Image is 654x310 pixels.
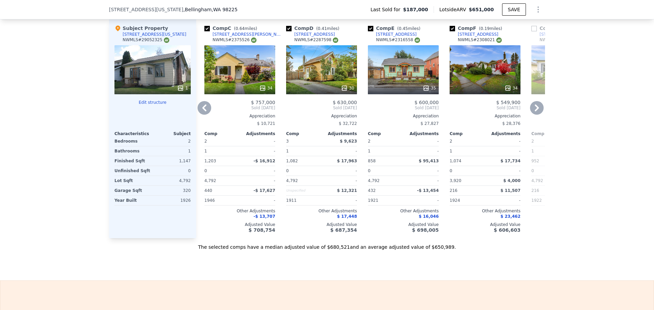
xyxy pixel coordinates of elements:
[503,178,520,183] span: $ 4,000
[286,168,289,173] span: 0
[394,26,423,31] span: ( miles)
[376,37,420,43] div: NWMLS # 2316558
[164,37,169,43] img: NWMLS Logo
[531,178,543,183] span: 4,792
[450,168,452,173] span: 0
[469,7,494,12] span: $651,000
[204,146,238,156] div: 1
[241,146,275,156] div: -
[476,26,505,31] span: ( miles)
[450,196,484,205] div: 1924
[114,131,153,136] div: Characteristics
[450,188,457,193] span: 216
[286,186,320,195] div: Unspecified
[368,25,423,32] div: Comp E
[450,105,520,111] span: Sold [DATE]
[368,196,402,205] div: 1921
[340,139,357,144] span: $ 9,623
[213,32,283,37] div: [STREET_ADDRESS][PERSON_NAME]
[253,188,275,193] span: -$ 17,627
[403,131,439,136] div: Adjustments
[458,32,498,37] div: [STREET_ADDRESS]
[154,176,191,185] div: 4,792
[531,119,602,128] div: -
[531,159,539,163] span: 952
[114,186,151,195] div: Garage Sqft
[204,188,212,193] span: 440
[109,238,545,250] div: The selected comps have a median adjusted value of $680,521 and an average adjusted value of $650...
[486,136,520,146] div: -
[540,37,583,43] div: NWMLS # 2392681
[204,139,207,144] span: 2
[417,188,439,193] span: -$ 13,454
[450,25,505,32] div: Comp F
[294,37,338,43] div: NWMLS # 2287598
[500,188,520,193] span: $ 11,507
[154,146,191,156] div: 1
[450,208,520,214] div: Other Adjustments
[504,85,518,92] div: 34
[540,32,580,37] div: [STREET_ADDRESS]
[450,113,520,119] div: Appreciation
[114,25,168,32] div: Subject Property
[204,208,275,214] div: Other Adjustments
[368,178,379,183] span: 4,792
[286,25,342,32] div: Comp D
[231,26,260,31] span: ( miles)
[531,188,539,193] span: 216
[368,146,402,156] div: 1
[251,37,256,43] img: NWMLS Logo
[123,32,186,37] div: [STREET_ADDRESS][US_STATE]
[500,159,520,163] span: $ 17,734
[114,156,151,166] div: Finished Sqft
[333,37,338,43] img: NWMLS Logo
[249,227,275,233] span: $ 708,754
[286,131,322,136] div: Comp
[419,214,439,219] span: $ 16,046
[240,131,275,136] div: Adjustments
[241,166,275,176] div: -
[337,159,357,163] span: $ 17,963
[177,85,188,92] div: 1
[371,6,403,13] span: Last Sold for
[204,113,275,119] div: Appreciation
[212,7,237,12] span: , WA 98225
[531,146,565,156] div: 1
[337,188,357,193] span: $ 12,321
[286,113,357,119] div: Appreciation
[109,6,183,13] span: [STREET_ADDRESS][US_STATE]
[114,166,151,176] div: Unfinished Sqft
[154,196,191,205] div: 1926
[318,26,327,31] span: 0.41
[337,214,357,219] span: $ 17,448
[204,222,275,227] div: Adjusted Value
[286,105,357,111] span: Sold [DATE]
[253,214,275,219] span: -$ 13,707
[154,166,191,176] div: 0
[286,178,298,183] span: 4,792
[496,100,520,105] span: $ 549,900
[502,121,520,126] span: $ 28,376
[531,131,567,136] div: Comp
[153,131,191,136] div: Subject
[486,166,520,176] div: -
[204,159,216,163] span: 1,203
[368,105,439,111] span: Sold [DATE]
[399,26,408,31] span: 0.45
[241,196,275,205] div: -
[114,100,191,105] button: Edit structure
[286,159,298,163] span: 1,082
[450,222,520,227] div: Adjusted Value
[531,196,565,205] div: 1922
[241,176,275,185] div: -
[204,105,275,111] span: Sold [DATE]
[481,26,490,31] span: 0.19
[450,178,461,183] span: 3,920
[259,85,272,92] div: 34
[323,146,357,156] div: -
[531,32,580,37] a: [STREET_ADDRESS]
[114,136,151,146] div: Bedrooms
[494,227,520,233] span: $ 606,603
[531,168,534,173] span: 0
[368,208,439,214] div: Other Adjustments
